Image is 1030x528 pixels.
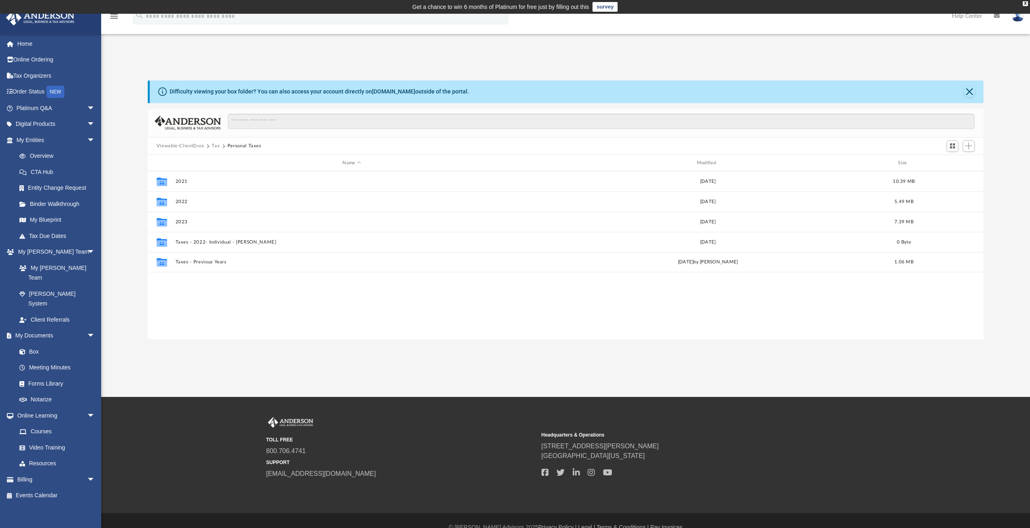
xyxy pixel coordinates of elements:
[87,328,103,344] span: arrow_drop_down
[964,86,975,98] button: Close
[151,159,172,167] div: id
[531,198,884,206] div: [DATE]
[11,164,107,180] a: CTA Hub
[531,178,884,185] div: [DATE]
[227,142,261,150] button: Personal Taxes
[947,140,959,152] button: Switch to Grid View
[531,239,884,246] div: [DATE]
[87,407,103,424] span: arrow_drop_down
[924,159,980,167] div: id
[266,417,315,428] img: Anderson Advisors Platinum Portal
[11,212,103,228] a: My Blueprint
[888,159,920,167] div: Size
[4,10,77,25] img: Anderson Advisors Platinum Portal
[11,424,103,440] a: Courses
[963,140,975,152] button: Add
[542,452,645,459] a: [GEOGRAPHIC_DATA][US_STATE]
[894,220,913,224] span: 7.39 MB
[6,84,107,100] a: Order StatusNEW
[228,114,975,129] input: Search files and folders
[109,15,119,21] a: menu
[87,116,103,133] span: arrow_drop_down
[531,218,884,226] div: [DATE]
[87,100,103,117] span: arrow_drop_down
[6,328,103,344] a: My Documentsarrow_drop_down
[170,87,469,96] div: Difficulty viewing your box folder? You can also access your account directly on outside of the p...
[6,100,107,116] a: Platinum Q&Aarrow_drop_down
[11,456,103,472] a: Resources
[542,431,811,439] small: Headquarters & Operations
[1023,1,1028,6] div: close
[266,459,536,466] small: SUPPORT
[175,159,528,167] div: Name
[893,179,915,184] span: 10.39 MB
[175,199,528,204] button: 2022
[6,52,107,68] a: Online Ordering
[157,142,204,150] button: Viewable-ClientDocs
[11,392,103,408] a: Notarize
[11,344,99,360] a: Box
[412,2,589,12] div: Get a chance to win 6 months of Platinum for free just by filling out this
[6,244,103,260] a: My [PERSON_NAME] Teamarrow_drop_down
[87,244,103,261] span: arrow_drop_down
[6,471,107,488] a: Billingarrow_drop_down
[6,488,107,504] a: Events Calendar
[109,11,119,21] i: menu
[6,36,107,52] a: Home
[266,436,536,443] small: TOLL FREE
[175,260,528,265] button: Taxes - Previous Years
[11,180,107,196] a: Entity Change Request
[897,240,911,244] span: 0 Byte
[6,68,107,84] a: Tax Organizers
[894,260,913,265] span: 1.06 MB
[11,375,99,392] a: Forms Library
[11,439,99,456] a: Video Training
[175,240,528,245] button: Taxes - 2022- Individual - [PERSON_NAME]
[6,407,103,424] a: Online Learningarrow_drop_down
[11,360,103,376] a: Meeting Minutes
[266,470,376,477] a: [EMAIL_ADDRESS][DOMAIN_NAME]
[175,179,528,184] button: 2021
[593,2,618,12] a: survey
[531,159,884,167] div: Modified
[11,286,103,312] a: [PERSON_NAME] System
[87,132,103,148] span: arrow_drop_down
[542,443,659,450] a: [STREET_ADDRESS][PERSON_NAME]
[87,471,103,488] span: arrow_drop_down
[212,142,220,150] button: Tax
[11,196,107,212] a: Binder Walkthrough
[11,228,107,244] a: Tax Due Dates
[11,148,107,164] a: Overview
[148,171,984,339] div: grid
[266,447,306,454] a: 800.706.4741
[894,199,913,204] span: 5.49 MB
[372,88,415,95] a: [DOMAIN_NAME]
[6,132,107,148] a: My Entitiesarrow_drop_down
[531,259,884,266] div: [DATE] by [PERSON_NAME]
[11,312,103,328] a: Client Referrals
[47,86,64,98] div: NEW
[135,11,144,20] i: search
[11,260,99,286] a: My [PERSON_NAME] Team
[175,219,528,225] button: 2023
[1012,10,1024,22] img: User Pic
[6,116,107,132] a: Digital Productsarrow_drop_down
